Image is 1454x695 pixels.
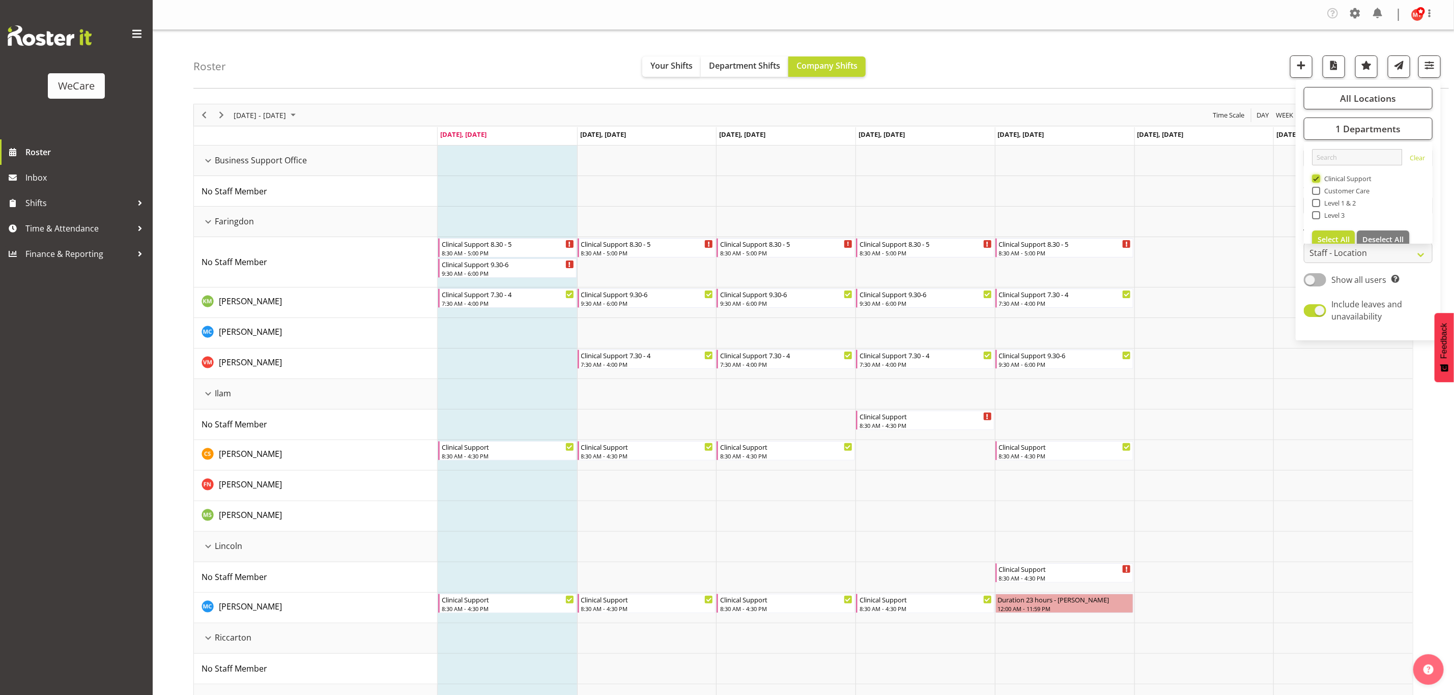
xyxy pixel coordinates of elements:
[219,448,282,460] a: [PERSON_NAME]
[720,289,852,299] div: Clinical Support 9.30-6
[438,258,577,278] div: No Staff Member"s event - Clinical Support 9.30-6 Begin From Monday, September 8, 2025 at 9:30:00...
[860,350,992,360] div: Clinical Support 7.30 - 4
[999,350,1131,360] div: Clinical Support 9.30-6
[578,441,716,460] div: Catherine Stewart"s event - Clinical Support Begin From Tuesday, September 9, 2025 at 8:30:00 AM ...
[1274,109,1295,122] button: Timeline Week
[860,299,992,307] div: 9:30 AM - 6:00 PM
[796,60,858,71] span: Company Shifts
[578,594,716,613] div: Mary Childs"s event - Clinical Support Begin From Tuesday, September 9, 2025 at 8:30:00 AM GMT+12...
[215,631,251,644] span: Riccarton
[717,441,855,460] div: Catherine Stewart"s event - Clinical Support Begin From Wednesday, September 10, 2025 at 8:30:00 ...
[581,604,714,613] div: 8:30 AM - 4:30 PM
[999,442,1131,452] div: Clinical Support
[442,239,574,249] div: Clinical Support 8.30 - 5
[581,299,714,307] div: 9:30 AM - 6:00 PM
[215,109,229,122] button: Next
[442,259,574,269] div: Clinical Support 9.30-6
[581,239,714,249] div: Clinical Support 8.30 - 5
[717,288,855,308] div: Kishendri Moodley"s event - Clinical Support 9.30-6 Begin From Wednesday, September 10, 2025 at 9...
[1276,130,1323,139] span: [DATE], [DATE]
[1320,199,1356,207] span: Level 1 & 2
[202,419,267,430] span: No Staff Member
[581,289,714,299] div: Clinical Support 9.30-6
[219,295,282,307] a: [PERSON_NAME]
[999,299,1131,307] div: 7:30 AM - 4:00 PM
[194,176,438,207] td: No Staff Member resource
[194,593,438,623] td: Mary Childs resource
[438,441,577,460] div: Catherine Stewart"s event - Clinical Support Begin From Monday, September 8, 2025 at 8:30:00 AM G...
[856,350,994,369] div: Viktoriia Molchanova"s event - Clinical Support 7.30 - 4 Begin From Thursday, September 11, 2025 ...
[1423,664,1434,675] img: help-xxl-2.png
[1312,149,1402,165] input: Search
[1332,299,1403,322] span: Include leaves and unavailability
[860,289,992,299] div: Clinical Support 9.30-6
[995,350,1134,369] div: Viktoriia Molchanova"s event - Clinical Support 9.30-6 Begin From Friday, September 12, 2025 at 9...
[219,479,282,490] span: [PERSON_NAME]
[581,350,714,360] div: Clinical Support 7.30 - 4
[720,604,852,613] div: 8:30 AM - 4:30 PM
[438,288,577,308] div: Kishendri Moodley"s event - Clinical Support 7.30 - 4 Begin From Monday, September 8, 2025 at 7:3...
[578,350,716,369] div: Viktoriia Molchanova"s event - Clinical Support 7.30 - 4 Begin From Tuesday, September 9, 2025 at...
[8,25,92,46] img: Rosterit website logo
[25,221,132,236] span: Time & Attendance
[998,604,1131,613] div: 12:00 AM - 11:59 PM
[999,564,1131,574] div: Clinical Support
[1320,175,1372,183] span: Clinical Support
[438,594,577,613] div: Mary Childs"s event - Clinical Support Begin From Monday, September 8, 2025 at 8:30:00 AM GMT+12:...
[442,442,574,452] div: Clinical Support
[219,356,282,368] a: [PERSON_NAME]
[717,594,855,613] div: Mary Childs"s event - Clinical Support Begin From Wednesday, September 10, 2025 at 8:30:00 AM GMT...
[194,318,438,349] td: Mary Childs resource
[578,238,716,257] div: No Staff Member"s event - Clinical Support 8.30 - 5 Begin From Tuesday, September 9, 2025 at 8:30...
[442,269,574,277] div: 9:30 AM - 6:00 PM
[202,185,267,197] a: No Staff Member
[1255,109,1271,122] button: Timeline Day
[1411,9,1423,21] img: michelle-thomas11470.jpg
[202,256,267,268] span: No Staff Member
[1335,123,1401,135] span: 1 Departments
[194,471,438,501] td: Firdous Naqvi resource
[1290,55,1313,78] button: Add a new shift
[219,601,282,612] span: [PERSON_NAME]
[995,288,1134,308] div: Kishendri Moodley"s event - Clinical Support 7.30 - 4 Begin From Friday, September 12, 2025 at 7:...
[720,442,852,452] div: Clinical Support
[642,56,701,77] button: Your Shifts
[1440,323,1449,359] span: Feedback
[1212,109,1245,122] span: Time Scale
[1340,92,1396,104] span: All Locations
[1410,153,1425,165] a: Clear
[25,246,132,262] span: Finance & Reporting
[202,571,267,583] a: No Staff Member
[995,238,1134,257] div: No Staff Member"s event - Clinical Support 8.30 - 5 Begin From Friday, September 12, 2025 at 8:30...
[219,296,282,307] span: [PERSON_NAME]
[219,509,282,521] a: [PERSON_NAME]
[1320,211,1345,219] span: Level 3
[859,130,905,139] span: [DATE], [DATE]
[194,440,438,471] td: Catherine Stewart resource
[860,604,992,613] div: 8:30 AM - 4:30 PM
[995,563,1134,583] div: No Staff Member"s event - Clinical Support Begin From Friday, September 12, 2025 at 8:30:00 AM GM...
[860,411,992,421] div: Clinical Support
[860,594,992,604] div: Clinical Support
[1256,109,1270,122] span: Day
[701,56,788,77] button: Department Shifts
[581,452,714,460] div: 8:30 AM - 4:30 PM
[999,452,1131,460] div: 8:30 AM - 4:30 PM
[860,249,992,257] div: 8:30 AM - 5:00 PM
[860,239,992,249] div: Clinical Support 8.30 - 5
[1323,55,1345,78] button: Download a PDF of the roster according to the set date range.
[202,256,267,268] a: No Staff Member
[720,239,852,249] div: Clinical Support 8.30 - 5
[1332,274,1387,285] span: Show all users
[202,662,267,675] a: No Staff Member
[193,61,226,72] h4: Roster
[856,238,994,257] div: No Staff Member"s event - Clinical Support 8.30 - 5 Begin From Thursday, September 11, 2025 at 8:...
[219,326,282,338] a: [PERSON_NAME]
[219,478,282,490] a: [PERSON_NAME]
[999,574,1131,582] div: 8:30 AM - 4:30 PM
[856,288,994,308] div: Kishendri Moodley"s event - Clinical Support 9.30-6 Begin From Thursday, September 11, 2025 at 9:...
[717,238,855,257] div: No Staff Member"s event - Clinical Support 8.30 - 5 Begin From Wednesday, September 10, 2025 at 8...
[1362,235,1404,244] span: Deselect All
[860,360,992,368] div: 7:30 AM - 4:00 PM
